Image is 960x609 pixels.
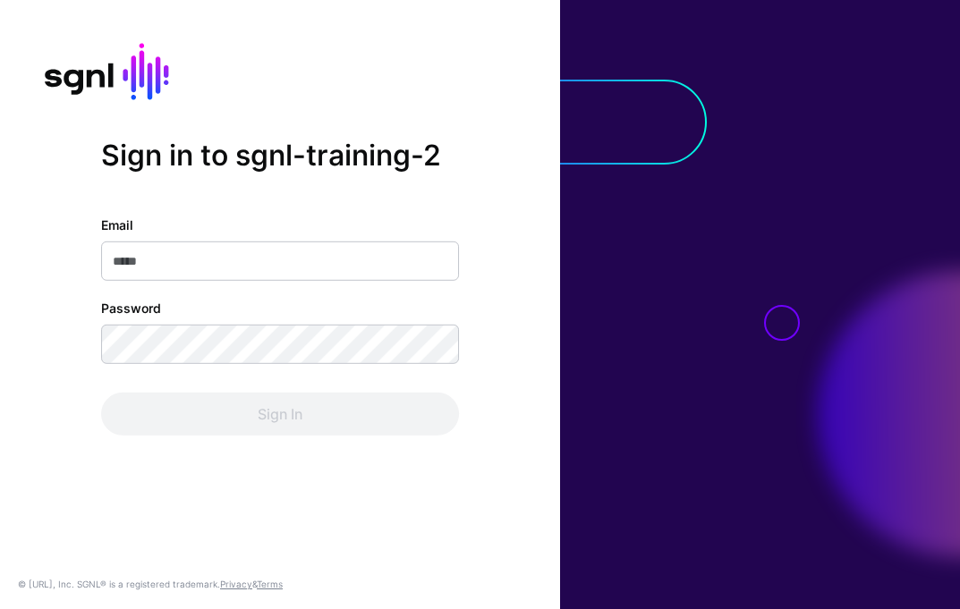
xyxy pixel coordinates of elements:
[18,577,283,591] div: © [URL], Inc. SGNL® is a registered trademark. &
[101,138,459,172] h2: Sign in to sgnl-training-2
[101,299,161,317] label: Password
[101,216,133,234] label: Email
[257,579,283,589] a: Terms
[220,579,252,589] a: Privacy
